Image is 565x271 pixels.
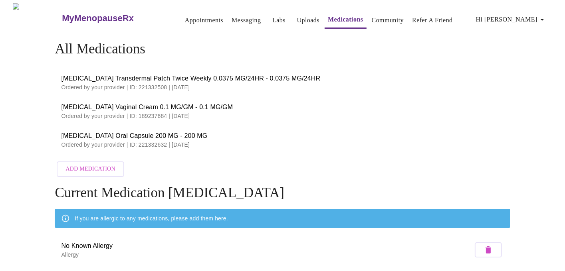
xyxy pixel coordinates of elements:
[294,12,323,28] button: Uploads
[185,15,223,26] a: Appointments
[61,112,504,120] p: Ordered by your provider | ID: 189237684 | [DATE]
[55,185,510,201] h4: Current Medication [MEDICAL_DATA]
[272,15,285,26] a: Labs
[75,211,228,226] div: If you are allergic to any medications, please add them here.
[232,15,261,26] a: Messaging
[266,12,292,28] button: Labs
[61,251,472,259] p: Allergy
[325,12,367,29] button: Medications
[476,14,547,25] span: Hi [PERSON_NAME]
[61,74,504,83] span: [MEDICAL_DATA] Transdermal Patch Twice Weekly 0.0375 MG/24HR - 0.0375 MG/24HR
[372,15,404,26] a: Community
[61,131,504,141] span: [MEDICAL_DATA] Oral Capsule 200 MG - 200 MG
[61,4,166,32] a: MyMenopauseRx
[369,12,407,28] button: Community
[328,14,363,25] a: Medications
[412,15,453,26] a: Refer a Friend
[57,161,124,177] button: Add Medication
[409,12,456,28] button: Refer a Friend
[297,15,320,26] a: Uploads
[61,83,504,91] p: Ordered by your provider | ID: 221332508 | [DATE]
[473,12,550,27] button: Hi [PERSON_NAME]
[65,164,115,174] span: Add Medication
[62,13,134,24] h3: MyMenopauseRx
[182,12,226,28] button: Appointments
[61,141,504,149] p: Ordered by your provider | ID: 221332632 | [DATE]
[13,3,61,33] img: MyMenopauseRx Logo
[61,241,472,251] span: No Known Allergy
[61,102,504,112] span: [MEDICAL_DATA] Vaginal Cream 0.1 MG/GM - 0.1 MG/GM
[55,41,510,57] h4: All Medications
[228,12,264,28] button: Messaging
